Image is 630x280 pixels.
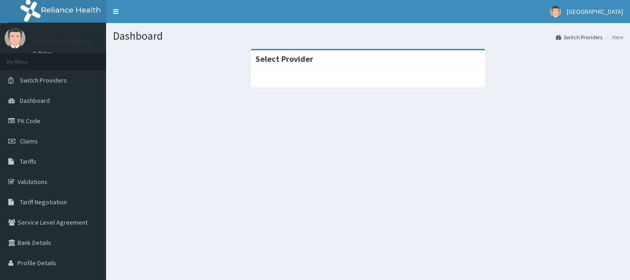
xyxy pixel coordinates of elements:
span: Tariff Negotiation [20,198,67,206]
strong: Select Provider [256,54,313,64]
img: User Image [550,6,561,18]
span: [GEOGRAPHIC_DATA] [567,7,623,16]
span: Tariffs [20,157,36,166]
span: Dashboard [20,96,50,105]
img: User Image [5,28,25,48]
span: Switch Providers [20,76,67,84]
p: Gracevid Dental [32,37,90,46]
li: Here [603,33,623,41]
a: Online [32,50,54,57]
a: Switch Providers [556,33,602,41]
span: Claims [20,137,38,145]
h1: Dashboard [113,30,623,42]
